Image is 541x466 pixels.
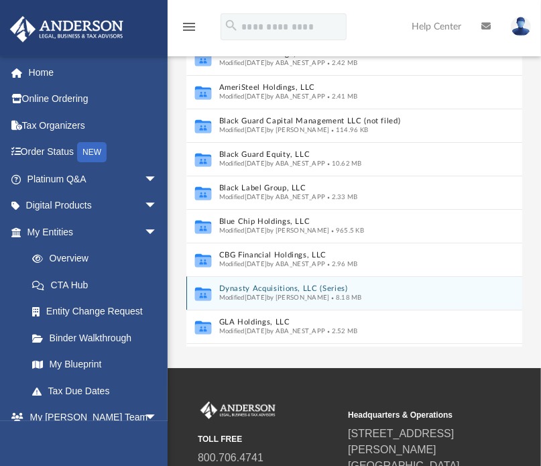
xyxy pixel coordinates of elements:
[325,193,357,200] span: 2.33 MB
[77,142,107,162] div: NEW
[19,245,178,272] a: Overview
[219,318,461,327] button: GLA Holdings, LLC
[219,251,461,259] button: CBG Financial Holdings, LLC
[144,192,171,220] span: arrow_drop_down
[219,217,461,226] button: Blue Chip Holdings, LLC
[6,16,127,42] img: Anderson Advisors Platinum Portal
[329,294,361,300] span: 8.18 MB
[9,59,178,86] a: Home
[325,59,357,66] span: 2.42 MB
[224,18,239,33] i: search
[9,86,178,113] a: Online Ordering
[19,298,178,325] a: Entity Change Request
[325,160,362,166] span: 10.62 MB
[181,19,197,35] i: menu
[9,192,178,219] a: Digital Productsarrow_drop_down
[219,83,461,92] button: AmeriSteel Holdings, LLC
[181,25,197,35] a: menu
[348,428,454,455] a: [STREET_ADDRESS][PERSON_NAME]
[219,184,461,192] button: Black Label Group, LLC
[219,117,461,125] button: Black Guard Capital Management LLC (not filed)
[348,409,489,421] small: Headquarters & Operations
[144,219,171,246] span: arrow_drop_down
[9,166,178,192] a: Platinum Q&Aarrow_drop_down
[325,327,357,334] span: 2.52 MB
[19,272,178,298] a: CTA Hub
[329,227,364,233] span: 965.5 KB
[9,404,171,431] a: My [PERSON_NAME] Teamarrow_drop_down
[144,404,171,432] span: arrow_drop_down
[198,452,263,463] a: 800.706.4741
[219,160,325,166] span: Modified [DATE] by ABA_NEST_APP
[219,294,329,300] span: Modified [DATE] by [PERSON_NAME]
[219,150,461,159] button: Black Guard Equity, LLC
[325,260,357,267] span: 2.96 MB
[19,325,178,351] a: Binder Walkthrough
[219,227,329,233] span: Modified [DATE] by [PERSON_NAME]
[19,377,178,404] a: Tax Due Dates
[186,43,522,347] div: grid
[219,193,325,200] span: Modified [DATE] by ABA_NEST_APP
[329,126,368,133] span: 114.96 KB
[219,284,461,293] button: Dynasty Acquisitions, LLC (Series)
[9,139,178,166] a: Order StatusNEW
[219,260,325,267] span: Modified [DATE] by ABA_NEST_APP
[9,112,178,139] a: Tax Organizers
[198,402,278,419] img: Anderson Advisors Platinum Portal
[144,166,171,193] span: arrow_drop_down
[511,17,531,36] img: User Pic
[9,219,178,245] a: My Entitiesarrow_drop_down
[198,433,339,445] small: TOLL FREE
[219,126,329,133] span: Modified [DATE] by [PERSON_NAME]
[219,93,325,99] span: Modified [DATE] by ABA_NEST_APP
[219,327,325,334] span: Modified [DATE] by ABA_NEST_APP
[19,351,171,378] a: My Blueprint
[325,93,357,99] span: 2.41 MB
[219,59,325,66] span: Modified [DATE] by ABA_NEST_APP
